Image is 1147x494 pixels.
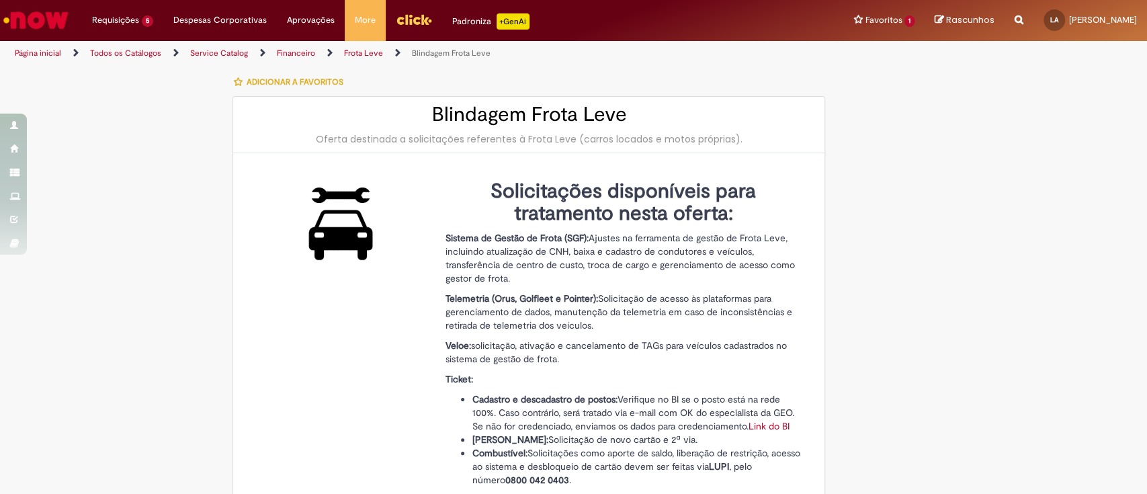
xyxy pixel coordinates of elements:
[173,13,267,27] span: Despesas Corporativas
[472,446,801,487] li: Solicitações como aporte de saldo, liberação de restrição, acesso ao sistema e desbloqueio de car...
[445,292,801,332] p: Solicitação de acesso às plataformas para gerenciamento de dados, manutenção da telemetria em cas...
[287,13,335,27] span: Aprovações
[10,41,755,66] ul: Trilhas de página
[1,7,71,34] img: ServiceNow
[277,48,315,58] a: Financeiro
[497,13,529,30] p: +GenAi
[472,393,801,433] li: Verifique no BI se o posto está na rede 100%. Caso contrário, será tratado via e-mail com OK do e...
[445,339,801,366] p: solicitação, ativação e cancelamento de TAGs para veículos cadastrados no sistema de gestão de fr...
[445,339,470,352] strong: Veloe:
[190,48,248,58] a: Service Catalog
[445,373,472,385] strong: Ticket:
[935,14,994,27] a: Rascunhos
[472,447,527,459] strong: Combustível:
[445,232,588,244] strong: Sistema de Gestão de Frota (SGF):
[396,9,432,30] img: click_logo_yellow_360x200.png
[344,48,383,58] a: Frota Leve
[1050,15,1058,24] span: LA
[748,420,789,432] a: Link do BI
[445,292,597,304] strong: Telemetria (Orus, Golfleet e Pointer):
[1069,14,1137,26] span: [PERSON_NAME]
[90,48,161,58] a: Todos os Catálogos
[142,15,153,27] span: 5
[246,77,343,87] span: Adicionar a Favoritos
[452,13,529,30] div: Padroniza
[472,434,548,446] strong: [PERSON_NAME]:
[445,231,801,285] p: Ajustes na ferramenta de gestão de Frota Leve, incluindo atualização de CNH, baixa e cadastro de ...
[296,180,386,267] img: Blindagem Frota Leve
[412,48,491,58] a: Blindagem Frota Leve
[904,15,915,27] span: 1
[708,460,728,472] strong: LUPI
[92,13,139,27] span: Requisições
[472,433,801,446] li: Solicitação de novo cartão e 2ª via.
[15,48,61,58] a: Página inicial
[355,13,376,27] span: More
[232,68,350,96] button: Adicionar a Favoritos
[505,474,568,486] strong: 0800 042 0403
[491,178,756,227] strong: Solicitações disponíveis para tratamento nesta oferta:
[472,393,617,405] strong: Cadastro e descadastro de postos:
[865,13,902,27] span: Favoritos
[247,104,811,126] h2: Blindagem Frota Leve
[946,13,994,26] span: Rascunhos
[247,132,811,146] div: Oferta destinada a solicitações referentes à Frota Leve (carros locados e motos próprias).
